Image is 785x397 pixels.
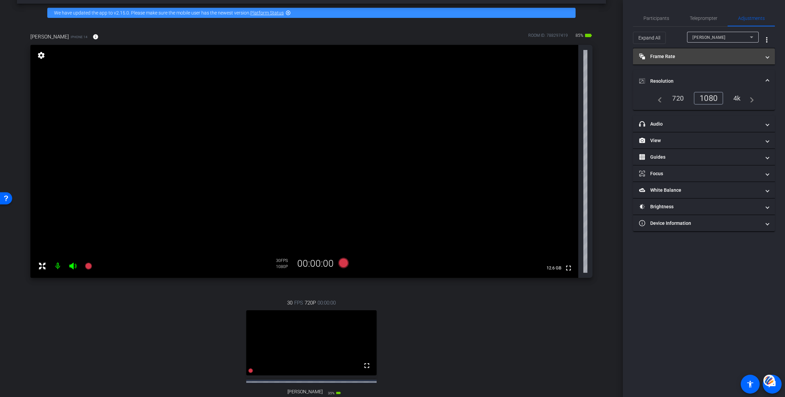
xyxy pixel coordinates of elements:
[638,31,660,44] span: Expand All
[694,92,723,105] div: 1080
[639,187,761,194] mat-panel-title: White Balance
[276,264,293,269] div: 1080P
[746,94,754,102] mat-icon: navigate_next
[639,121,761,128] mat-panel-title: Audio
[93,34,99,40] mat-icon: info
[318,299,336,307] span: 00:00:00
[763,374,775,387] img: svg+xml;base64,PHN2ZyB3aWR0aD0iNDQiIGhlaWdodD0iNDQiIHZpZXdCb3g9IjAgMCA0NCA0NCIgZmlsbD0ibm9uZSIgeG...
[746,380,754,388] mat-icon: accessibility
[287,389,323,395] span: [PERSON_NAME]
[643,16,669,21] span: Participants
[281,258,288,263] span: FPS
[633,215,775,231] mat-expansion-panel-header: Device Information
[639,137,761,144] mat-panel-title: View
[293,258,338,269] div: 00:00:00
[47,8,576,18] div: We have updated the app to v2.15.0. Please make sure the mobile user has the newest version.
[633,92,775,110] div: Resolution
[305,299,316,307] span: 720P
[276,258,293,263] div: 30
[564,264,573,272] mat-icon: fullscreen
[71,34,87,39] span: iPhone 14
[738,16,765,21] span: Adjustments
[633,165,775,182] mat-expansion-panel-header: Focus
[633,48,775,64] mat-expansion-panel-header: Frame Rate
[633,198,775,215] mat-expansion-panel-header: Brightness
[728,92,746,104] div: 4k
[639,78,761,85] mat-panel-title: Resolution
[287,299,293,307] span: 30
[639,53,761,60] mat-panel-title: Frame Rate
[690,16,717,21] span: Teleprompter
[667,92,689,104] div: 720
[250,10,284,16] a: Platform Status
[633,149,775,165] mat-expansion-panel-header: Guides
[544,264,564,272] span: 12.6 GB
[639,203,761,210] mat-panel-title: Brightness
[363,362,371,370] mat-icon: fullscreen
[763,36,771,44] mat-icon: more_vert
[759,32,775,48] button: More Options for Adjustments Panel
[528,32,568,42] div: ROOM ID: 788297419
[328,391,334,395] span: 35%
[654,94,662,102] mat-icon: navigate_before
[639,170,761,177] mat-panel-title: Focus
[633,70,775,92] mat-expansion-panel-header: Resolution
[294,299,303,307] span: FPS
[639,154,761,161] mat-panel-title: Guides
[584,31,592,39] mat-icon: battery_std
[692,35,726,40] span: [PERSON_NAME]
[633,132,775,149] mat-expansion-panel-header: View
[36,51,46,59] mat-icon: settings
[633,116,775,132] mat-expansion-panel-header: Audio
[30,33,69,41] span: [PERSON_NAME]
[285,10,291,16] mat-icon: highlight_off
[633,182,775,198] mat-expansion-panel-header: White Balance
[336,390,341,396] mat-icon: battery_std
[633,32,666,44] button: Expand All
[575,30,584,41] span: 85%
[639,220,761,227] mat-panel-title: Device Information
